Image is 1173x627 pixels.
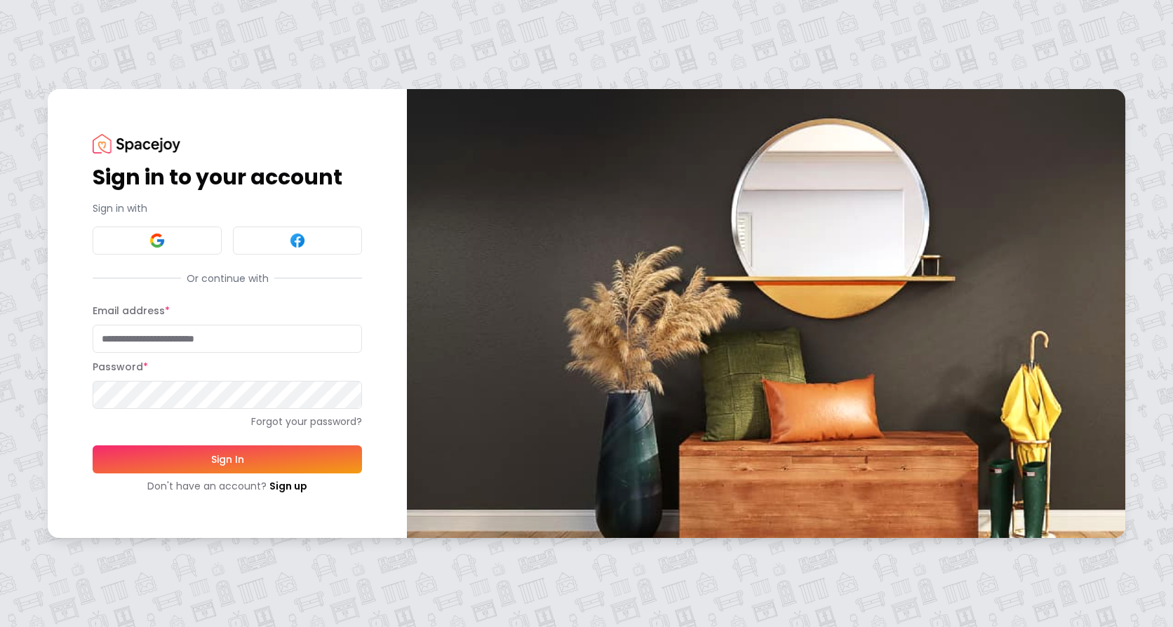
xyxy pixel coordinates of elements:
[407,89,1125,537] img: banner
[93,304,170,318] label: Email address
[93,165,362,190] h1: Sign in to your account
[149,232,166,249] img: Google signin
[93,445,362,473] button: Sign In
[181,271,274,285] span: Or continue with
[93,201,362,215] p: Sign in with
[289,232,306,249] img: Facebook signin
[93,134,180,153] img: Spacejoy Logo
[93,479,362,493] div: Don't have an account?
[269,479,307,493] a: Sign up
[93,360,148,374] label: Password
[93,414,362,429] a: Forgot your password?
